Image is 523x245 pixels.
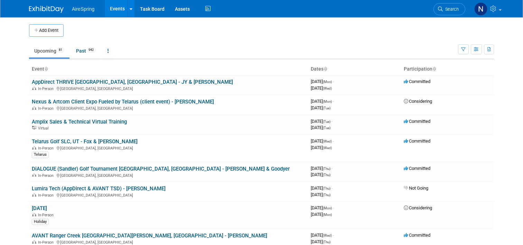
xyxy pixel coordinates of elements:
span: Considering [404,99,432,104]
span: [DATE] [311,205,334,210]
a: AVANT Ranger Creek [GEOGRAPHIC_DATA][PERSON_NAME], [GEOGRAPHIC_DATA] - [PERSON_NAME] [32,233,267,239]
span: (Thu) [323,193,330,197]
a: Telarus Golf SLC, UT - Fox & [PERSON_NAME] [32,138,138,145]
span: - [333,138,334,144]
span: In-Person [38,240,56,245]
div: [GEOGRAPHIC_DATA], [GEOGRAPHIC_DATA] [32,192,305,198]
span: Committed [404,138,430,144]
img: In-Person Event [32,173,36,177]
span: Considering [404,205,432,210]
span: [DATE] [311,138,334,144]
span: Committed [404,166,430,171]
th: Dates [308,63,401,75]
span: [DATE] [311,233,334,238]
span: [DATE] [311,99,334,104]
span: - [333,233,334,238]
img: In-Person Event [32,213,36,216]
div: Holiday [32,219,49,225]
img: In-Person Event [32,193,36,197]
a: DiALOGUE (Sandler) Golf Tournament [GEOGRAPHIC_DATA], [GEOGRAPHIC_DATA] - [PERSON_NAME] & Goodyer [32,166,290,172]
span: (Wed) [323,146,332,150]
img: Virtual Event [32,126,36,129]
img: In-Person Event [32,106,36,110]
span: (Mon) [323,213,332,217]
span: AireSpring [72,6,94,12]
img: In-Person Event [32,87,36,90]
span: (Thu) [323,167,330,171]
span: [DATE] [311,125,330,130]
th: Participation [401,63,494,75]
span: [DATE] [311,172,330,177]
span: [DATE] [311,185,333,191]
div: [GEOGRAPHIC_DATA], [GEOGRAPHIC_DATA] [32,145,305,151]
div: [GEOGRAPHIC_DATA], [GEOGRAPHIC_DATA] [32,85,305,91]
span: - [333,79,334,84]
span: In-Person [38,106,56,111]
span: (Mon) [323,206,332,210]
div: [GEOGRAPHIC_DATA], [GEOGRAPHIC_DATA] [32,239,305,245]
span: - [333,205,334,210]
a: Amplix Sales & Technical Virtual Training [32,119,127,125]
span: 81 [57,47,64,53]
span: [DATE] [311,79,334,84]
span: Committed [404,119,430,124]
span: - [333,99,334,104]
span: (Tue) [323,106,330,110]
img: In-Person Event [32,240,36,244]
div: [GEOGRAPHIC_DATA], [GEOGRAPHIC_DATA] [32,172,305,178]
a: Upcoming81 [29,44,69,57]
span: (Thu) [323,173,330,177]
span: (Wed) [323,234,332,237]
span: Committed [404,233,430,238]
img: Natalie Pyron [474,2,487,16]
span: [DATE] [311,166,333,171]
span: [DATE] [311,192,330,197]
th: Event [29,63,308,75]
span: [DATE] [311,119,333,124]
span: Committed [404,79,430,84]
a: Past942 [71,44,101,57]
img: In-Person Event [32,146,36,149]
span: (Tue) [323,126,330,130]
span: (Tue) [323,120,330,124]
span: In-Person [38,87,56,91]
span: In-Person [38,173,56,178]
a: Lumira Tech (AppDirect & AVANT TSD) - [PERSON_NAME] [32,185,166,192]
span: Not Going [404,185,428,191]
img: ExhibitDay [29,6,64,13]
a: Search [433,3,465,15]
div: Telarus [32,152,49,158]
span: [DATE] [311,105,330,110]
span: Virtual [38,126,50,130]
span: (Wed) [323,87,332,90]
span: 942 [86,47,96,53]
a: AppDirect THRIVE [GEOGRAPHIC_DATA], [GEOGRAPHIC_DATA] - JY & [PERSON_NAME] [32,79,233,85]
span: - [331,185,333,191]
span: - [331,166,333,171]
span: - [331,119,333,124]
span: [DATE] [311,85,332,91]
a: Sort by Event Name [44,66,48,72]
a: [DATE] [32,205,47,211]
span: (Mon) [323,80,332,84]
span: Search [443,7,459,12]
div: [GEOGRAPHIC_DATA], [GEOGRAPHIC_DATA] [32,105,305,111]
a: Sort by Start Date [324,66,327,72]
span: In-Person [38,213,56,217]
a: Sort by Participation Type [432,66,436,72]
span: [DATE] [311,239,330,244]
span: In-Person [38,146,56,151]
span: [DATE] [311,145,332,150]
span: In-Person [38,193,56,198]
span: (Mon) [323,100,332,103]
a: Nexus & Artcom Client Expo Fueled by Telarus (client event) - [PERSON_NAME] [32,99,214,105]
span: (Thu) [323,240,330,244]
span: (Thu) [323,187,330,190]
button: Add Event [29,24,64,37]
span: (Wed) [323,139,332,143]
span: [DATE] [311,212,332,217]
